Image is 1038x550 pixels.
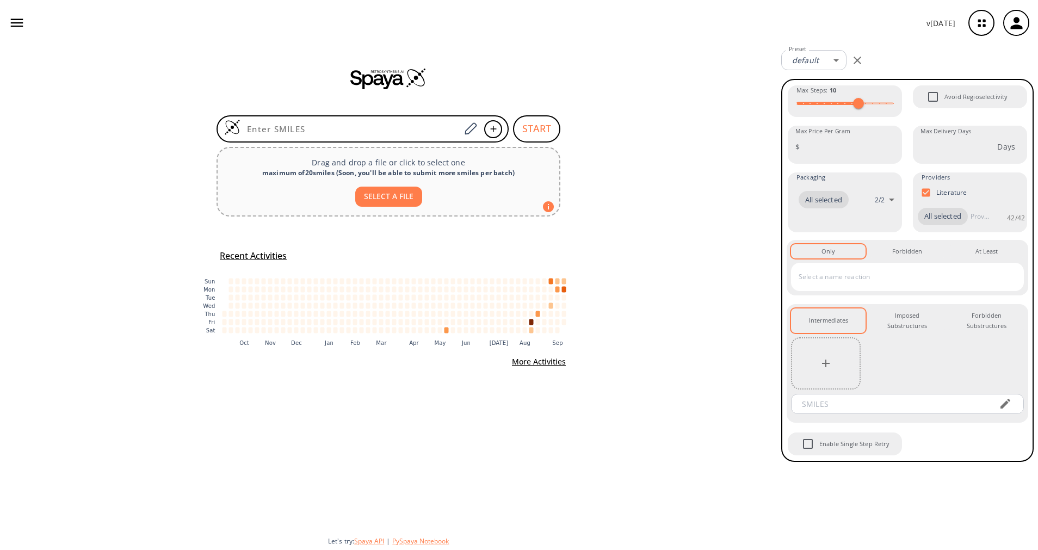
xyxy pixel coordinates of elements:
div: Imposed Substructures [879,311,936,331]
text: Tue [205,295,215,301]
text: Sat [206,327,215,333]
span: All selected [918,211,968,222]
p: v [DATE] [926,17,955,29]
em: default [792,55,819,65]
button: Intermediates [791,308,866,333]
text: Mon [203,287,215,293]
div: maximum of 20 smiles ( Soon, you'll be able to submit more smiles per batch ) [226,168,551,178]
span: | [384,536,392,546]
input: SMILES [794,394,990,414]
div: Forbidden [892,246,922,256]
label: Preset [789,45,806,53]
div: Only [821,246,835,256]
div: Forbidden Substructures [958,311,1015,331]
span: Packaging [796,172,825,182]
p: $ [795,141,800,152]
button: START [513,115,560,143]
button: Recent Activities [215,247,291,265]
span: Enable Single Step Retry [819,439,890,449]
text: Sun [205,279,215,285]
div: At Least [975,246,998,256]
div: When Single Step Retry is enabled, if no route is found during retrosynthesis, a retry is trigger... [787,431,903,456]
p: 2 / 2 [875,195,885,205]
p: Days [997,141,1015,152]
button: Forbidden Substructures [949,308,1024,333]
g: y-axis tick label [203,279,215,333]
strong: 10 [830,86,836,94]
span: Enable Single Step Retry [796,432,819,455]
p: Drag and drop a file or click to select one [226,157,551,168]
text: Apr [409,339,419,345]
img: Spaya logo [350,67,427,89]
button: PySpaya Notebook [392,536,449,546]
text: Nov [265,339,276,345]
text: [DATE] [490,339,509,345]
g: cell [223,278,566,333]
span: Providers [922,172,950,182]
text: Dec [291,339,302,345]
text: Fri [208,319,215,325]
text: Aug [520,339,530,345]
p: 42 / 42 [1007,213,1025,223]
p: Literature [936,188,967,197]
div: Let's try: [328,536,773,546]
span: All selected [799,195,849,206]
input: Provider name [968,208,992,225]
span: Avoid Regioselectivity [944,92,1008,102]
span: Avoid Regioselectivity [922,85,944,108]
button: Spaya API [354,536,384,546]
button: At Least [949,244,1024,258]
label: Max Delivery Days [920,127,971,135]
text: Jan [324,339,333,345]
button: SELECT A FILE [355,187,422,207]
text: May [434,339,446,345]
h5: Recent Activities [220,250,287,262]
text: Thu [204,311,215,317]
text: Feb [350,339,360,345]
div: Intermediates [809,316,848,325]
span: Max Steps : [796,85,836,95]
g: x-axis tick label [239,339,563,345]
button: More Activities [508,352,570,372]
text: Sep [552,339,563,345]
button: Forbidden [870,244,944,258]
input: Select a name reaction [796,268,1003,286]
text: Oct [239,339,249,345]
text: Mar [376,339,387,345]
input: Enter SMILES [240,123,460,134]
text: Wed [203,303,215,309]
label: Max Price Per Gram [795,127,850,135]
button: Imposed Substructures [870,308,944,333]
text: Jun [461,339,471,345]
img: Logo Spaya [224,119,240,135]
button: Only [791,244,866,258]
